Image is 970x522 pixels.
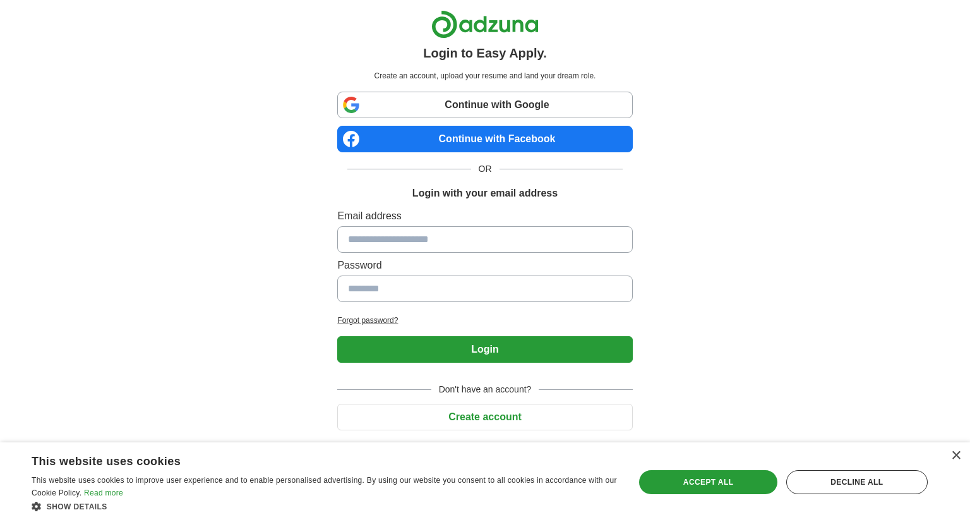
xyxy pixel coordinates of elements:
[84,489,123,497] a: Read more, opens a new window
[431,383,539,396] span: Don't have an account?
[337,336,632,363] button: Login
[337,92,632,118] a: Continue with Google
[32,500,617,513] div: Show details
[32,450,585,469] div: This website uses cookies
[639,470,777,494] div: Accept all
[337,315,632,326] a: Forgot password?
[337,404,632,430] button: Create account
[431,10,539,39] img: Adzuna logo
[423,44,547,63] h1: Login to Easy Apply.
[337,411,632,422] a: Create account
[32,476,617,497] span: This website uses cookies to improve user experience and to enable personalised advertising. By u...
[47,502,107,511] span: Show details
[340,70,630,82] p: Create an account, upload your resume and land your dream role.
[337,209,632,224] label: Email address
[951,451,961,461] div: Close
[337,258,632,273] label: Password
[471,162,500,176] span: OR
[786,470,928,494] div: Decline all
[337,126,632,152] a: Continue with Facebook
[412,186,558,201] h1: Login with your email address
